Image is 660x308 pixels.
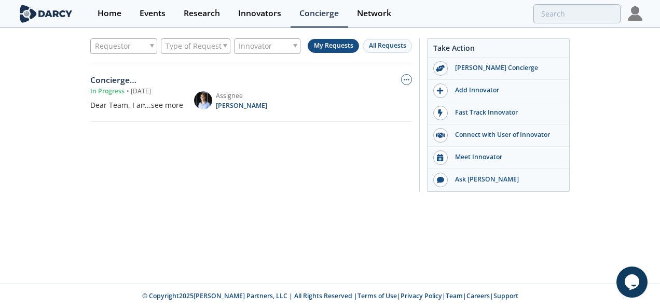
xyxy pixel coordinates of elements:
div: Events [140,9,166,18]
iframe: chat widget [616,267,650,298]
div: ...see more [145,100,183,110]
div: Ask [PERSON_NAME] [448,175,564,184]
a: Privacy Policy [401,291,442,300]
div: Dear Team, I am leading a market research initiative for Eneva and my focus is on understanding t... [90,100,183,110]
span: All Requests [369,41,406,50]
div: [DATE] [131,87,151,96]
button: All Requests [363,39,412,53]
input: Advanced Search [533,4,621,23]
button: My Requests [308,39,359,53]
span: Innovator [239,39,272,53]
div: Type of Request [161,38,230,54]
div: Innovator [234,38,301,54]
div: Meet Innovator [448,152,564,162]
a: Support [493,291,518,300]
p: © Copyright 2025 [PERSON_NAME] Partners, LLC | All Rights Reserved | | | | | [79,291,581,301]
div: Requestor [90,38,157,54]
a: Team [446,291,463,300]
span: [PERSON_NAME] [216,101,267,110]
img: Profile [628,6,642,21]
span: Type of Request [166,39,222,53]
div: Home [98,9,121,18]
div: [PERSON_NAME] Concierge [448,63,564,73]
div: Network [357,9,391,18]
div: Fast Track Innovator [448,108,564,117]
a: Careers [466,291,490,300]
div: Connect with User of Innovator [448,130,564,139]
div: Concierge [299,9,339,18]
img: logo-wide.svg [18,5,74,23]
span: In Progress [90,87,125,96]
div: Research [184,9,220,18]
div: Concierge Request : Concierge Request from [PERSON_NAME] [90,74,183,87]
div: Take Action [428,43,569,58]
span: Requestor [95,39,131,53]
div: Assignee [216,91,267,101]
img: 1EXUV5ipS3aUf9wnAL7U [194,91,212,109]
span: • [125,87,131,96]
div: Innovators [238,9,281,18]
a: Terms of Use [357,291,397,300]
div: Add Innovator [448,86,564,95]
